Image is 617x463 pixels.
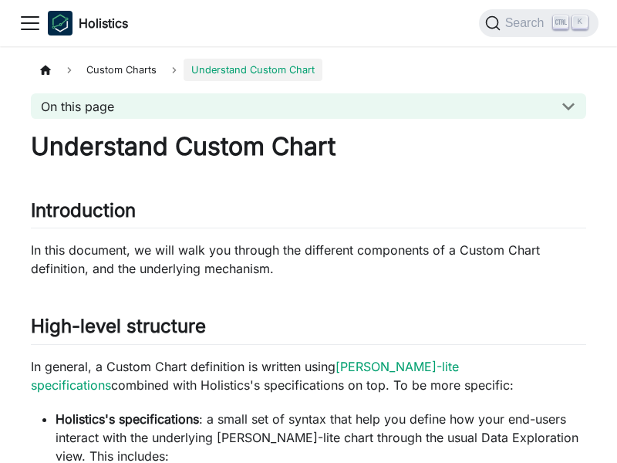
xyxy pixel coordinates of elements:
[48,11,128,35] a: HolisticsHolistics
[31,241,586,278] p: In this document, we will walk you through the different components of a Custom Chart definition,...
[31,315,586,344] h2: High-level structure
[79,14,128,32] b: Holistics
[501,16,554,30] span: Search
[79,59,164,81] span: Custom Charts
[31,357,586,394] p: In general, a Custom Chart definition is written using combined with Holistics's specifications o...
[31,359,459,393] a: [PERSON_NAME]-lite specifications
[31,93,586,119] button: On this page
[56,411,199,427] strong: Holistics's specifications
[31,59,60,81] a: Home page
[19,12,42,35] button: Toggle navigation bar
[479,9,598,37] button: Search (Ctrl+K)
[31,131,586,162] h1: Understand Custom Chart
[31,59,586,81] nav: Breadcrumbs
[184,59,322,81] span: Understand Custom Chart
[572,15,588,29] kbd: K
[48,11,72,35] img: Holistics
[31,199,586,228] h2: Introduction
